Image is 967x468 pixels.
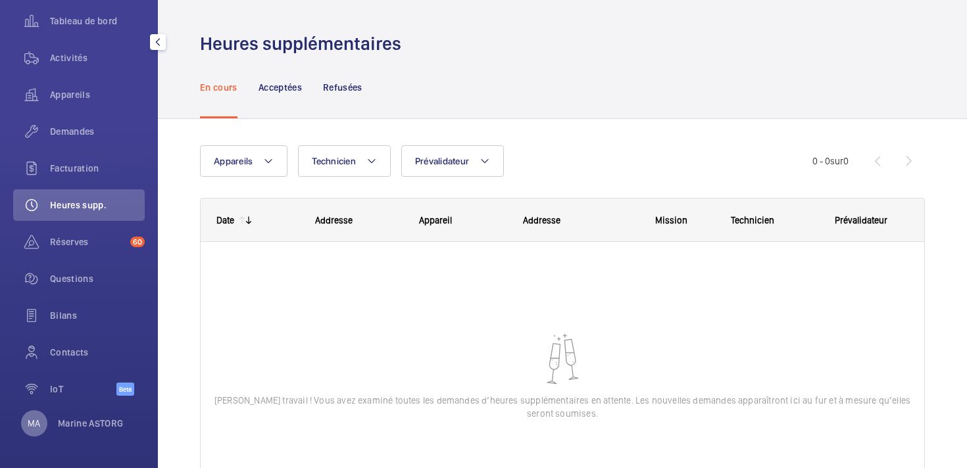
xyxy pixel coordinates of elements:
[830,156,843,166] span: sur
[323,81,362,94] p: Refusées
[312,156,356,166] span: Technicien
[50,88,145,101] span: Appareils
[214,156,253,166] span: Appareils
[28,417,40,430] p: MA
[58,417,124,430] p: Marine ASTORG
[116,383,134,396] span: Beta
[200,145,287,177] button: Appareils
[835,215,887,225] span: Prévalidateur
[200,32,409,56] h1: Heures supplémentaires
[415,156,469,166] span: Prévalidateur
[50,51,145,64] span: Activités
[50,199,145,212] span: Heures supp.
[298,145,391,177] button: Technicien
[50,383,116,396] span: IoT
[50,272,145,285] span: Questions
[50,309,145,322] span: Bilans
[731,215,774,225] span: Technicien
[419,215,452,225] span: Appareil
[200,81,237,94] p: En cours
[216,215,234,225] div: Date
[315,215,353,225] span: Addresse
[50,14,145,28] span: Tableau de bord
[50,162,145,175] span: Facturation
[130,237,145,247] span: 60
[812,156,849,166] span: 0 - 0 0
[50,235,125,248] span: Réserves
[259,81,302,94] p: Acceptées
[523,215,560,225] span: Addresse
[50,125,145,138] span: Demandes
[50,346,145,359] span: Contacts
[401,145,504,177] button: Prévalidateur
[655,215,687,225] span: Mission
